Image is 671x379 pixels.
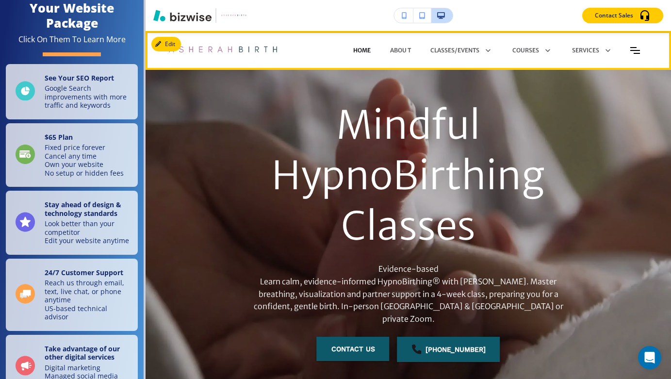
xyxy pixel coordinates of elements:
button: CONTACT US [317,337,390,361]
p: Reach us through email, text, live chat, or phone anytime US-based technical advisor [45,279,132,321]
a: Stay ahead of design & technology standardsLook better than your competitorEdit your website anytime [6,191,138,255]
p: Fixed price forever Cancel any time Own your website No setup or hidden fees [45,143,124,177]
p: Abou t [390,46,411,55]
p: Evidence-based [241,263,576,276]
p: Google Search improvements with more traffic and keywords [45,84,132,110]
button: Edit [151,37,181,51]
a: [PHONE_NUMBER] [397,337,500,362]
img: Asherah Birth [165,36,278,65]
img: Bizwise Logo [153,10,212,21]
p: HOME [353,46,371,55]
button: Toggle hamburger navigation menu [630,47,640,54]
h4: Your Website Package [6,0,138,31]
img: Your Logo [220,12,246,19]
strong: 24/7 Customer Support [45,268,123,277]
button: Contact Sales [582,8,663,23]
strong: $ 65 Plan [45,132,73,142]
strong: Stay ahead of design & technology standards [45,200,121,218]
strong: See Your SEO Report [45,73,114,82]
a: 24/7 Customer SupportReach us through email, text, live chat, or phone anytimeUS-based technical ... [6,259,138,331]
p: Mindful HypnoBirthing Classes [241,100,576,251]
div: Open Intercom Messenger [638,346,661,369]
p: Look better than your competitor Edit your website anytime [45,219,132,245]
p: CLASSES/EVENTS [430,46,479,55]
a: $65 PlanFixed price foreverCancel any timeOwn your websiteNo setup or hidden fees [6,123,138,187]
p: SERVICES [572,46,599,55]
strong: Take advantage of our other digital services [45,344,120,362]
div: Click On Them To Learn More [18,34,126,45]
p: Contact Sales [595,11,633,20]
p: COURSES [512,46,539,55]
a: See Your SEO ReportGoogle Search improvements with more traffic and keywords [6,64,138,119]
p: Learn calm, evidence‑informed HypnoBirthing® with [PERSON_NAME]. Master breathing, visualization ... [241,276,576,325]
